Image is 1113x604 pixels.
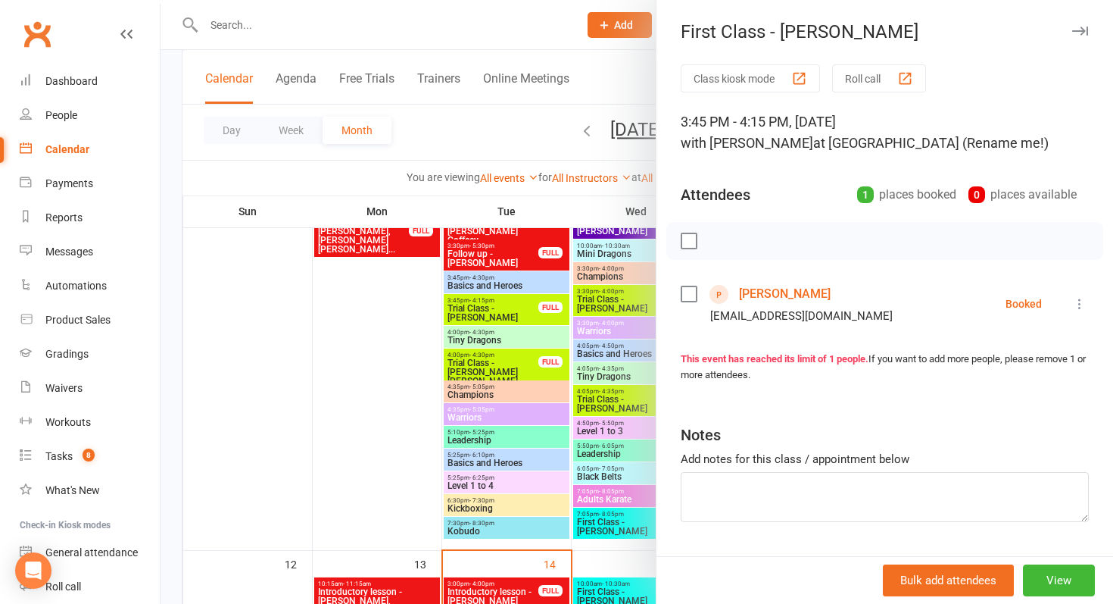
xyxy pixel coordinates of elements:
a: [PERSON_NAME] [739,282,831,306]
a: Automations [20,269,160,303]
div: Add notes for this class / appointment below [681,450,1089,468]
a: Tasks 8 [20,440,160,474]
a: Product Sales [20,303,160,337]
div: People [45,109,77,121]
a: Roll call [20,570,160,604]
div: If you want to add more people, please remove 1 or more attendees. [681,352,1089,383]
div: Attendees [681,184,750,205]
div: Automations [45,280,107,292]
span: at [GEOGRAPHIC_DATA] (Rename me!) [813,135,1049,151]
div: Messages [45,246,93,258]
div: Waivers [45,382,83,394]
span: 8 [83,449,95,462]
button: Roll call [832,64,926,92]
div: Open Intercom Messenger [15,552,51,589]
a: Calendar [20,133,160,167]
div: 1 [857,186,874,203]
div: Reports [45,211,83,224]
div: Calendar [45,143,89,155]
a: Dashboard [20,64,160,99]
div: Roll call [45,581,81,593]
strong: This event has reached its limit of 1 people. [681,353,868,365]
button: Bulk add attendees [883,565,1014,596]
div: Payments [45,177,93,189]
div: places available [968,184,1077,205]
a: Waivers [20,371,160,405]
div: places booked [857,184,956,205]
div: What's New [45,484,100,496]
a: People [20,99,160,133]
a: General attendance kiosk mode [20,536,160,570]
div: Gradings [45,348,89,360]
a: Payments [20,167,160,201]
div: Workouts [45,416,91,428]
div: Booked [1005,299,1042,309]
div: Notes [681,424,721,446]
button: View [1023,565,1095,596]
span: with [PERSON_NAME] [681,135,813,151]
a: Workouts [20,405,160,440]
button: Class kiosk mode [681,64,820,92]
a: Reports [20,201,160,235]
a: Messages [20,235,160,269]
div: First Class - [PERSON_NAME] [656,21,1113,42]
div: Dashboard [45,75,98,87]
div: [EMAIL_ADDRESS][DOMAIN_NAME] [710,306,893,326]
a: What's New [20,474,160,508]
div: Product Sales [45,314,111,326]
div: Tasks [45,450,73,462]
div: General attendance [45,546,138,559]
a: Clubworx [18,15,56,53]
div: 0 [968,186,985,203]
div: 3:45 PM - 4:15 PM, [DATE] [681,111,1089,154]
a: Gradings [20,337,160,371]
